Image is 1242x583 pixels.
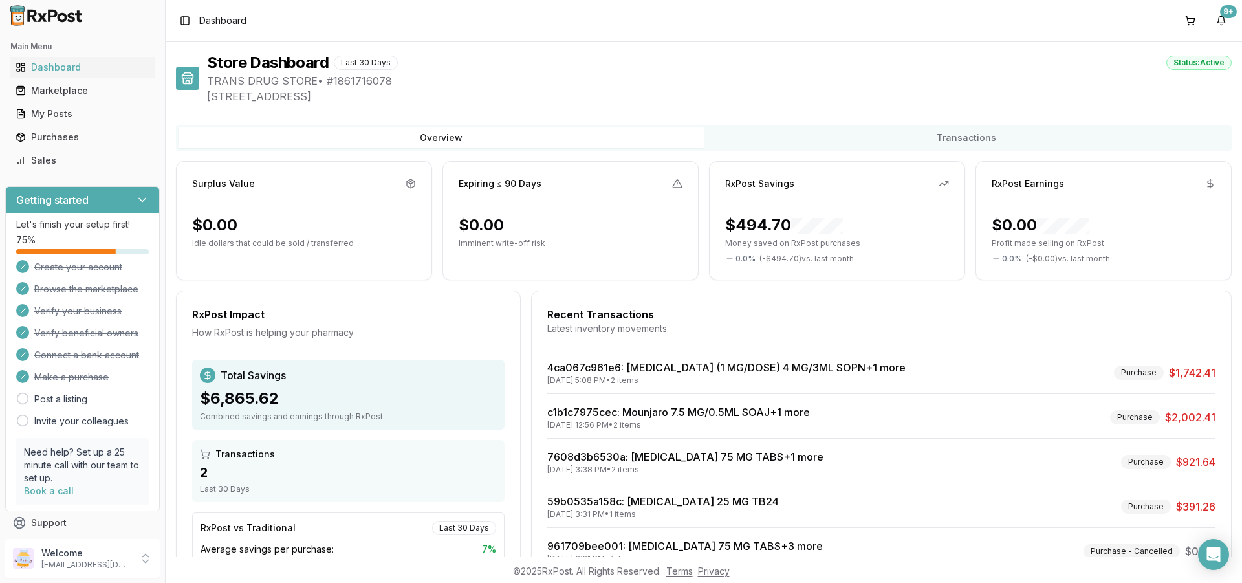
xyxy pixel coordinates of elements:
[482,543,496,556] span: 7 %
[547,554,823,564] div: [DATE] 3:31 PM • 4 items
[547,495,779,508] a: 59b0535a158c: [MEDICAL_DATA] 25 MG TB24
[704,127,1229,148] button: Transactions
[16,107,149,120] div: My Posts
[207,52,329,73] h1: Store Dashboard
[192,326,505,339] div: How RxPost is helping your pharmacy
[547,509,779,520] div: [DATE] 3:31 PM • 1 items
[16,131,149,144] div: Purchases
[10,149,155,172] a: Sales
[1176,499,1215,514] span: $391.26
[698,566,730,577] a: Privacy
[1198,539,1229,570] div: Open Intercom Messenger
[192,215,237,236] div: $0.00
[725,215,843,236] div: $494.70
[666,566,693,577] a: Terms
[34,415,129,428] a: Invite your colleagues
[5,5,88,26] img: RxPost Logo
[547,307,1215,322] div: Recent Transactions
[34,261,122,274] span: Create your account
[759,254,854,264] span: ( - $494.70 ) vs. last month
[1185,544,1215,559] span: $0.00
[10,41,155,52] h2: Main Menu
[992,215,1089,236] div: $0.00
[1026,254,1110,264] span: ( - $0.00 ) vs. last month
[725,177,794,190] div: RxPost Savings
[207,89,1232,104] span: [STREET_ADDRESS]
[200,388,497,409] div: $6,865.62
[201,543,334,556] span: Average savings per purchase:
[221,368,286,383] span: Total Savings
[1176,454,1215,470] span: $921.64
[1220,5,1237,18] div: 9+
[192,307,505,322] div: RxPost Impact
[16,84,149,97] div: Marketplace
[200,412,497,422] div: Combined savings and earnings through RxPost
[1211,10,1232,31] button: 9+
[547,420,810,430] div: [DATE] 12:56 PM • 2 items
[200,463,497,481] div: 2
[207,73,1232,89] span: TRANS DRUG STORE • # 1861716078
[199,14,246,27] span: Dashboard
[1002,254,1022,264] span: 0.0 %
[1121,455,1171,469] div: Purchase
[192,177,255,190] div: Surplus Value
[5,104,160,124] button: My Posts
[16,61,149,74] div: Dashboard
[992,238,1215,248] p: Profit made selling on RxPost
[735,254,756,264] span: 0.0 %
[547,406,810,419] a: c1b1c7975cec: Mounjaro 7.5 MG/0.5ML SOAJ+1 more
[16,154,149,167] div: Sales
[432,521,496,535] div: Last 30 Days
[34,305,122,318] span: Verify your business
[547,375,906,386] div: [DATE] 5:08 PM • 2 items
[10,79,155,102] a: Marketplace
[1166,56,1232,70] div: Status: Active
[16,218,149,231] p: Let's finish your setup first!
[547,361,906,374] a: 4ca067c961e6: [MEDICAL_DATA] (1 MG/DOSE) 4 MG/3ML SOPN+1 more
[1169,365,1215,380] span: $1,742.41
[34,371,109,384] span: Make a purchase
[34,327,138,340] span: Verify beneficial owners
[1084,544,1180,558] div: Purchase - Cancelled
[547,450,823,463] a: 7608d3b6530a: [MEDICAL_DATA] 75 MG TABS+1 more
[215,448,275,461] span: Transactions
[24,485,74,496] a: Book a call
[24,446,141,485] p: Need help? Set up a 25 minute call with our team to set up.
[459,238,682,248] p: Imminent write-off risk
[725,238,949,248] p: Money saved on RxPost purchases
[1121,500,1171,514] div: Purchase
[34,283,138,296] span: Browse the marketplace
[34,393,87,406] a: Post a listing
[5,127,160,148] button: Purchases
[199,14,246,27] nav: breadcrumb
[201,522,296,534] div: RxPost vs Traditional
[1110,410,1160,424] div: Purchase
[10,56,155,79] a: Dashboard
[34,349,139,362] span: Connect a bank account
[10,126,155,149] a: Purchases
[179,127,704,148] button: Overview
[41,560,131,570] p: [EMAIL_ADDRESS][DOMAIN_NAME]
[5,511,160,534] button: Support
[5,80,160,101] button: Marketplace
[16,192,89,208] h3: Getting started
[547,540,823,553] a: 961709bee001: [MEDICAL_DATA] 75 MG TABS+3 more
[16,234,36,247] span: 75 %
[1114,366,1164,380] div: Purchase
[10,102,155,126] a: My Posts
[192,238,416,248] p: Idle dollars that could be sold / transferred
[41,547,131,560] p: Welcome
[547,465,823,475] div: [DATE] 3:38 PM • 2 items
[200,484,497,494] div: Last 30 Days
[334,56,398,70] div: Last 30 Days
[1165,410,1215,425] span: $2,002.41
[547,322,1215,335] div: Latest inventory movements
[992,177,1064,190] div: RxPost Earnings
[13,548,34,569] img: User avatar
[459,177,541,190] div: Expiring ≤ 90 Days
[5,150,160,171] button: Sales
[459,215,504,236] div: $0.00
[5,57,160,78] button: Dashboard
